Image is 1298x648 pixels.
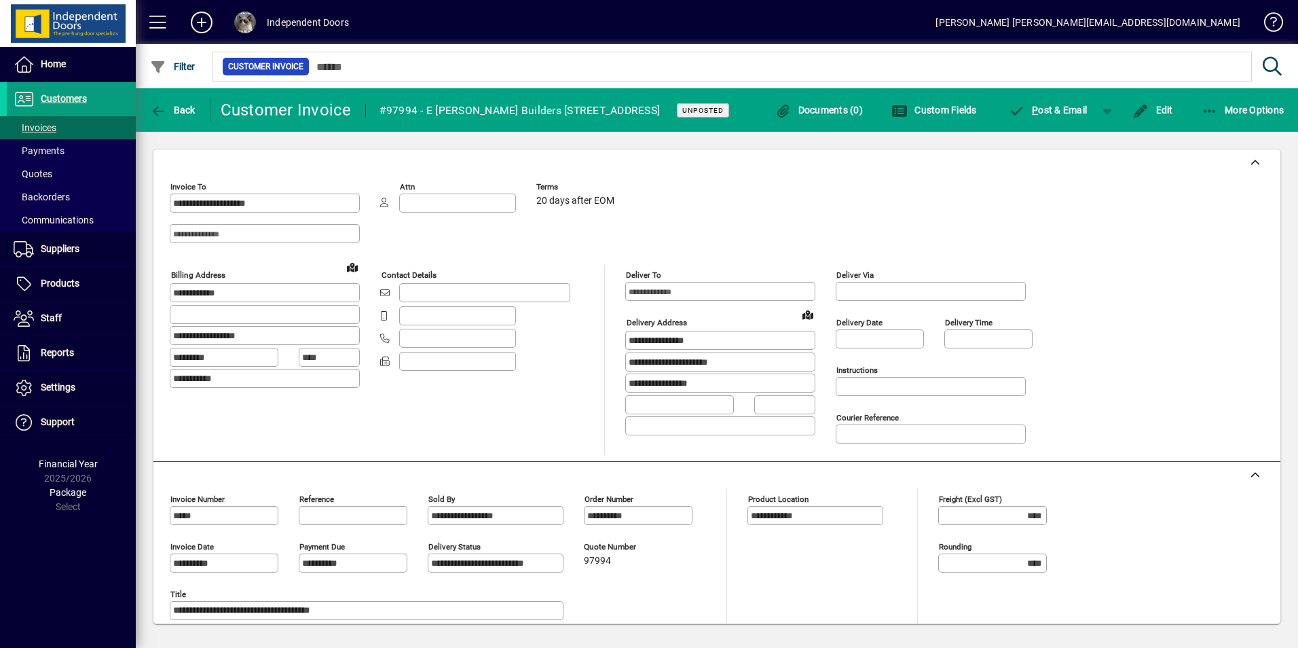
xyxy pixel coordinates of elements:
[170,182,206,192] mat-label: Invoice To
[771,98,866,122] button: Documents (0)
[41,416,75,427] span: Support
[1202,105,1284,115] span: More Options
[341,256,363,278] a: View on map
[299,494,334,504] mat-label: Reference
[7,406,136,439] a: Support
[150,61,196,72] span: Filter
[797,304,819,325] a: View on map
[41,382,75,393] span: Settings
[7,336,136,370] a: Reports
[400,182,415,192] mat-label: Attn
[1002,98,1094,122] button: Post & Email
[1129,98,1176,122] button: Edit
[223,10,267,35] button: Profile
[221,99,352,121] div: Customer Invoice
[379,100,661,122] div: #97994 - E [PERSON_NAME] Builders [STREET_ADDRESS]
[267,12,349,33] div: Independent Doors
[7,371,136,405] a: Settings
[14,215,94,226] span: Communications
[7,232,136,266] a: Suppliers
[39,458,98,469] span: Financial Year
[428,542,481,552] mat-label: Delivery status
[180,10,223,35] button: Add
[536,196,614,206] span: 20 days after EOM
[7,48,136,82] a: Home
[836,365,878,375] mat-label: Instructions
[14,122,56,133] span: Invoices
[41,58,66,69] span: Home
[299,542,345,552] mat-label: Payment due
[147,54,199,79] button: Filter
[939,542,971,552] mat-label: Rounding
[585,494,633,504] mat-label: Order number
[170,494,225,504] mat-label: Invoice number
[748,494,809,504] mat-label: Product location
[7,116,136,139] a: Invoices
[7,267,136,301] a: Products
[41,243,79,254] span: Suppliers
[1032,105,1038,115] span: P
[14,168,52,179] span: Quotes
[891,105,977,115] span: Custom Fields
[888,98,980,122] button: Custom Fields
[7,185,136,209] a: Backorders
[1254,3,1281,47] a: Knowledge Base
[136,98,210,122] app-page-header-button: Back
[150,105,196,115] span: Back
[7,139,136,162] a: Payments
[682,106,724,115] span: Unposted
[41,93,87,104] span: Customers
[170,590,186,599] mat-label: Title
[584,556,611,566] span: 97994
[536,183,618,192] span: Terms
[14,192,70,202] span: Backorders
[1009,105,1088,115] span: ost & Email
[41,347,74,358] span: Reports
[775,105,863,115] span: Documents (0)
[1132,105,1173,115] span: Edit
[7,162,136,185] a: Quotes
[836,270,874,280] mat-label: Deliver via
[7,302,136,336] a: Staff
[626,270,661,280] mat-label: Deliver To
[935,12,1240,33] div: [PERSON_NAME] [PERSON_NAME][EMAIL_ADDRESS][DOMAIN_NAME]
[50,487,86,498] span: Package
[945,318,993,327] mat-label: Delivery time
[836,318,883,327] mat-label: Delivery date
[228,60,303,73] span: Customer Invoice
[428,494,455,504] mat-label: Sold by
[939,494,1002,504] mat-label: Freight (excl GST)
[14,145,64,156] span: Payments
[584,543,665,552] span: Quote number
[41,312,62,323] span: Staff
[41,278,79,289] span: Products
[7,209,136,232] a: Communications
[836,413,899,422] mat-label: Courier Reference
[170,542,214,552] mat-label: Invoice date
[147,98,199,122] button: Back
[1198,98,1288,122] button: More Options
